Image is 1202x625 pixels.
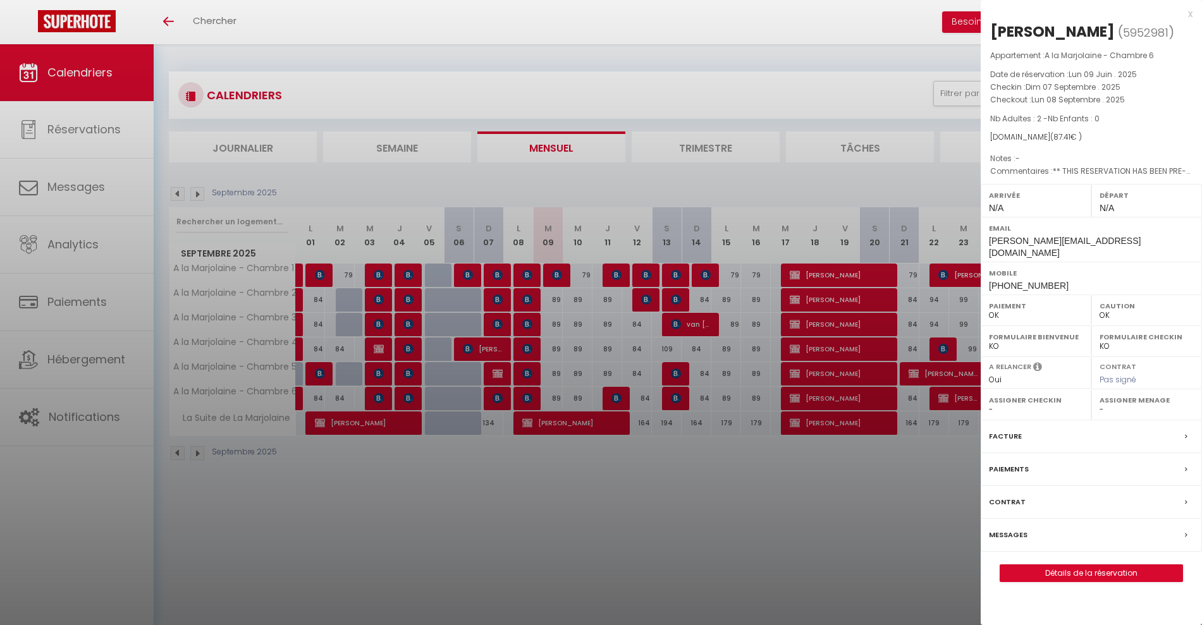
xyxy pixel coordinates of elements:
[1015,153,1020,164] span: -
[1100,361,1136,370] label: Contrat
[989,222,1194,234] label: Email
[1100,300,1194,312] label: Caution
[1000,565,1182,581] a: Détails de la réservation
[1053,131,1070,142] span: 87.41
[990,113,1100,124] span: Nb Adultes : 2 -
[1050,131,1082,142] span: ( € )
[1033,361,1042,375] i: Sélectionner OUI si vous souhaiter envoyer les séquences de messages post-checkout
[1045,50,1154,61] span: A la Marjolaine - Chambre 6
[990,152,1193,165] p: Notes :
[1100,189,1194,202] label: Départ
[1118,23,1174,41] span: ( )
[1000,564,1183,582] button: Détails de la réservation
[990,131,1193,143] div: [DOMAIN_NAME]
[981,6,1193,21] div: x
[989,267,1194,279] label: Mobile
[989,331,1083,343] label: Formulaire Bienvenue
[1100,203,1114,213] span: N/A
[1100,394,1194,406] label: Assigner Menage
[990,94,1193,106] p: Checkout :
[990,49,1193,62] p: Appartement :
[989,203,1003,213] span: N/A
[990,68,1193,81] p: Date de réservation :
[989,495,1026,509] label: Contrat
[1026,82,1120,92] span: Dim 07 Septembre . 2025
[990,81,1193,94] p: Checkin :
[989,300,1083,312] label: Paiement
[989,528,1027,542] label: Messages
[990,165,1193,178] p: Commentaires :
[989,189,1083,202] label: Arrivée
[1100,374,1136,385] span: Pas signé
[1100,331,1194,343] label: Formulaire Checkin
[989,281,1069,291] span: [PHONE_NUMBER]
[989,361,1031,372] label: A relancer
[990,21,1115,42] div: [PERSON_NAME]
[989,463,1029,476] label: Paiements
[1031,94,1125,105] span: Lun 08 Septembre . 2025
[1069,69,1137,80] span: Lun 09 Juin . 2025
[10,5,48,43] button: Ouvrir le widget de chat LiveChat
[1048,113,1100,124] span: Nb Enfants : 0
[989,430,1022,443] label: Facture
[989,394,1083,406] label: Assigner Checkin
[989,236,1141,258] span: [PERSON_NAME][EMAIL_ADDRESS][DOMAIN_NAME]
[1123,25,1168,40] span: 5952981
